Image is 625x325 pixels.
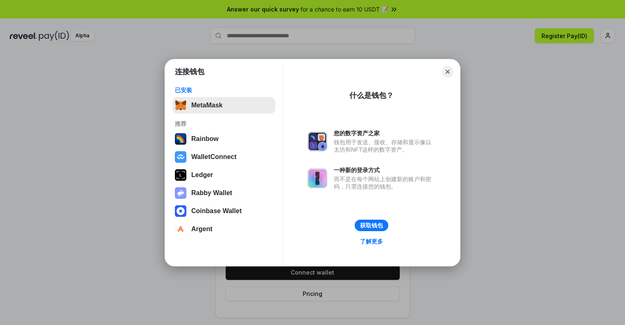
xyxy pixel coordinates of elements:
button: MetaMask [172,97,275,114]
div: Argent [191,225,213,233]
div: 什么是钱包？ [349,91,394,100]
button: Coinbase Wallet [172,203,275,219]
div: 了解更多 [360,238,383,245]
button: Rabby Wallet [172,185,275,201]
a: 了解更多 [355,236,388,247]
button: 获取钱包 [355,220,388,231]
div: Rainbow [191,135,219,143]
div: 您的数字资产之家 [334,130,435,137]
div: 推荐 [175,120,273,127]
div: 一种新的登录方式 [334,166,435,174]
h1: 连接钱包 [175,67,204,77]
img: svg+xml,%3Csvg%20xmlns%3D%22http%3A%2F%2Fwww.w3.org%2F2000%2Fsvg%22%20fill%3D%22none%22%20viewBox... [308,132,327,151]
img: svg+xml,%3Csvg%20width%3D%2228%22%20height%3D%2228%22%20viewBox%3D%220%200%2028%2028%22%20fill%3D... [175,151,186,163]
div: 获取钱包 [360,222,383,229]
div: Ledger [191,171,213,179]
img: svg+xml,%3Csvg%20xmlns%3D%22http%3A%2F%2Fwww.w3.org%2F2000%2Fsvg%22%20fill%3D%22none%22%20viewBox... [175,187,186,199]
div: 已安装 [175,86,273,94]
button: Close [442,66,453,77]
img: svg+xml,%3Csvg%20width%3D%2228%22%20height%3D%2228%22%20viewBox%3D%220%200%2028%2028%22%20fill%3D... [175,205,186,217]
button: WalletConnect [172,149,275,165]
div: WalletConnect [191,153,237,161]
img: svg+xml,%3Csvg%20width%3D%22120%22%20height%3D%22120%22%20viewBox%3D%220%200%20120%20120%22%20fil... [175,133,186,145]
img: svg+xml,%3Csvg%20width%3D%2228%22%20height%3D%2228%22%20viewBox%3D%220%200%2028%2028%22%20fill%3D... [175,223,186,235]
button: Ledger [172,167,275,183]
img: svg+xml,%3Csvg%20fill%3D%22none%22%20height%3D%2233%22%20viewBox%3D%220%200%2035%2033%22%20width%... [175,100,186,111]
img: svg+xml,%3Csvg%20xmlns%3D%22http%3A%2F%2Fwww.w3.org%2F2000%2Fsvg%22%20fill%3D%22none%22%20viewBox... [308,168,327,188]
button: Argent [172,221,275,237]
div: 而不是在每个网站上创建新的账户和密码，只需连接您的钱包。 [334,175,435,190]
div: MetaMask [191,102,222,109]
div: Coinbase Wallet [191,207,242,215]
img: svg+xml,%3Csvg%20xmlns%3D%22http%3A%2F%2Fwww.w3.org%2F2000%2Fsvg%22%20width%3D%2228%22%20height%3... [175,169,186,181]
div: Rabby Wallet [191,189,232,197]
button: Rainbow [172,131,275,147]
div: 钱包用于发送、接收、存储和显示像以太坊和NFT这样的数字资产。 [334,139,435,153]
